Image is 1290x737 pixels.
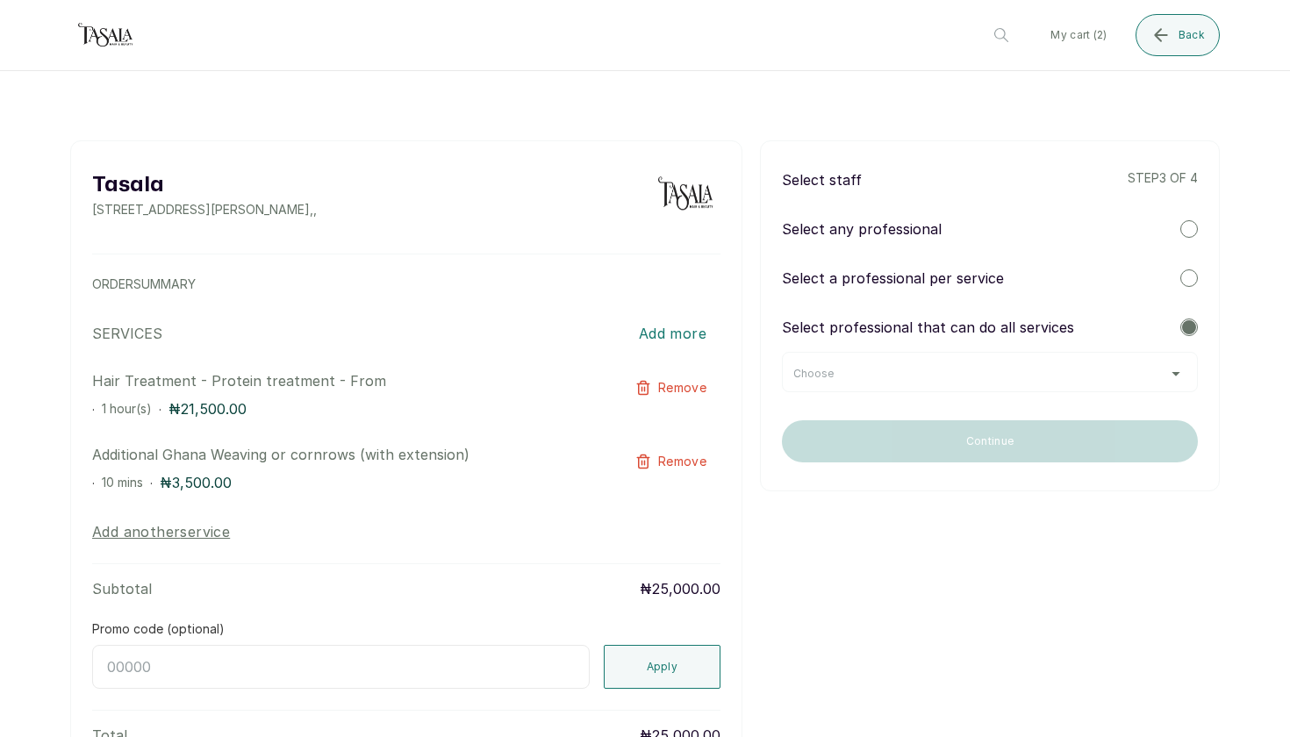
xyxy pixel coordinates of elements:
[1036,14,1121,56] button: My cart (2)
[640,578,720,599] p: ₦25,000.00
[793,367,834,381] span: Choose
[782,420,1198,462] button: Continue
[782,169,862,190] p: Select staff
[1136,14,1220,56] button: Back
[625,314,720,353] button: Add more
[658,453,706,470] span: Remove
[621,444,720,479] button: Remove
[102,475,143,490] span: 10 mins
[782,218,942,240] p: Select any professional
[92,201,317,218] p: [STREET_ADDRESS][PERSON_NAME] , ,
[160,472,232,493] p: ₦3,500.00
[70,18,140,53] img: business logo
[92,370,595,391] p: Hair Treatment - Protein treatment - From
[604,645,721,689] button: Apply
[1128,169,1198,190] p: step 3 of 4
[621,370,720,405] button: Remove
[782,317,1074,338] p: Select professional that can do all services
[793,367,1186,381] button: Choose
[92,444,595,465] p: Additional Ghana Weaving or cornrows (with extension)
[168,398,247,419] p: ₦21,500.00
[92,323,162,344] p: SERVICES
[92,578,152,599] p: Subtotal
[92,645,590,689] input: 00000
[650,169,720,218] img: business logo
[92,169,317,201] h2: Tasala
[658,379,706,397] span: Remove
[92,472,595,493] div: · ·
[92,398,595,419] div: · ·
[1179,28,1205,42] span: Back
[92,521,230,542] button: Add anotherservice
[102,401,152,416] span: 1 hour(s)
[92,620,225,638] label: Promo code (optional)
[782,268,1004,289] p: Select a professional per service
[92,275,720,293] p: ORDER SUMMARY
